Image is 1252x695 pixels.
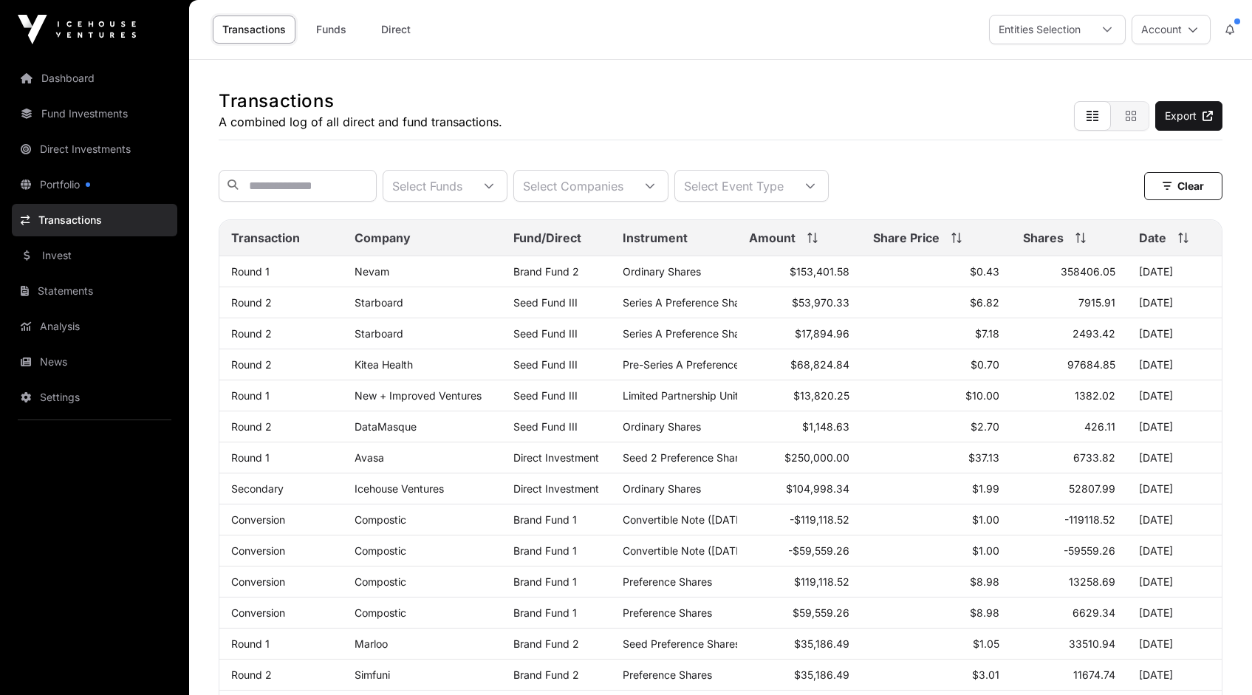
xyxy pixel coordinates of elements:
span: Preference Shares [623,668,712,681]
span: Series A Preference Shares [623,296,755,309]
h1: Transactions [219,89,502,113]
span: 52807.99 [1069,482,1115,495]
a: Conversion [231,575,285,588]
div: Select Funds [383,171,471,201]
a: Dashboard [12,62,177,95]
a: Starboard [355,327,403,340]
span: 6629.34 [1073,606,1115,619]
span: $1.00 [972,544,999,557]
td: $35,186.49 [737,660,861,691]
a: Starboard [355,296,403,309]
a: Brand Fund 2 [513,265,579,278]
a: Compostic [355,575,406,588]
div: Select Companies [514,171,632,201]
a: Brand Fund 1 [513,513,577,526]
span: Company [355,229,411,247]
iframe: Chat Widget [1178,624,1252,695]
span: Share Price [873,229,940,247]
span: Preference Shares [623,575,712,588]
span: $1.05 [973,637,999,650]
td: $59,559.26 [737,598,861,629]
td: $13,820.25 [737,380,861,411]
a: Conversion [231,606,285,619]
a: Round 1 [231,637,270,650]
span: Shares [1023,229,1064,247]
td: [DATE] [1127,660,1222,691]
span: Series A Preference Shares [623,327,755,340]
span: Preference Shares [623,606,712,619]
span: $2.70 [971,420,999,433]
td: $1,148.63 [737,411,861,442]
a: Round 1 [231,451,270,464]
td: [DATE] [1127,442,1222,473]
span: $0.43 [970,265,999,278]
span: Direct Investment [513,451,599,464]
a: Compostic [355,513,406,526]
a: Compostic [355,606,406,619]
a: Funds [301,16,360,44]
span: 11674.74 [1073,668,1115,681]
span: $3.01 [972,668,999,681]
a: Secondary [231,482,284,495]
span: -59559.26 [1064,544,1115,557]
a: Direct [366,16,425,44]
td: [DATE] [1127,535,1222,566]
a: Export [1155,101,1222,131]
a: Conversion [231,513,285,526]
span: $6.82 [970,296,999,309]
span: Convertible Note ([DATE]) [623,513,749,526]
span: Instrument [623,229,688,247]
span: 33510.94 [1069,637,1115,650]
span: Ordinary Shares [623,265,701,278]
span: 13258.69 [1069,575,1115,588]
a: Brand Fund 1 [513,544,577,557]
span: Convertible Note ([DATE]) [623,544,749,557]
td: [DATE] [1127,349,1222,380]
td: $104,998.34 [737,473,861,504]
span: Limited Partnership Units [623,389,744,402]
a: Settings [12,381,177,414]
span: $1.99 [972,482,999,495]
a: Brand Fund 1 [513,606,577,619]
a: Round 2 [231,420,272,433]
div: Select Event Type [675,171,793,201]
a: Fund Investments [12,97,177,130]
a: Transactions [213,16,295,44]
a: Seed Fund III [513,296,578,309]
span: $8.98 [970,575,999,588]
a: Seed Fund III [513,389,578,402]
td: $53,970.33 [737,287,861,318]
a: Brand Fund 2 [513,637,579,650]
a: Seed Fund III [513,327,578,340]
td: [DATE] [1127,566,1222,598]
span: -119118.52 [1064,513,1115,526]
td: $250,000.00 [737,442,861,473]
td: [DATE] [1127,256,1222,287]
td: [DATE] [1127,287,1222,318]
td: [DATE] [1127,318,1222,349]
td: [DATE] [1127,504,1222,535]
a: News [12,346,177,378]
td: [DATE] [1127,380,1222,411]
a: Simfuni [355,668,390,681]
span: Fund/Direct [513,229,581,247]
td: $35,186.49 [737,629,861,660]
a: Statements [12,275,177,307]
span: 2493.42 [1073,327,1115,340]
button: Account [1132,15,1211,44]
a: Transactions [12,204,177,236]
span: Amount [749,229,796,247]
span: $7.18 [975,327,999,340]
a: Seed Fund III [513,420,578,433]
a: Icehouse Ventures [355,482,444,495]
a: Compostic [355,544,406,557]
a: Brand Fund 2 [513,668,579,681]
span: $1.00 [972,513,999,526]
span: 426.11 [1084,420,1115,433]
a: Analysis [12,310,177,343]
td: -$119,118.52 [737,504,861,535]
span: 358406.05 [1061,265,1115,278]
a: Brand Fund 1 [513,575,577,588]
span: Seed 2 Preference Shares [623,451,750,464]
